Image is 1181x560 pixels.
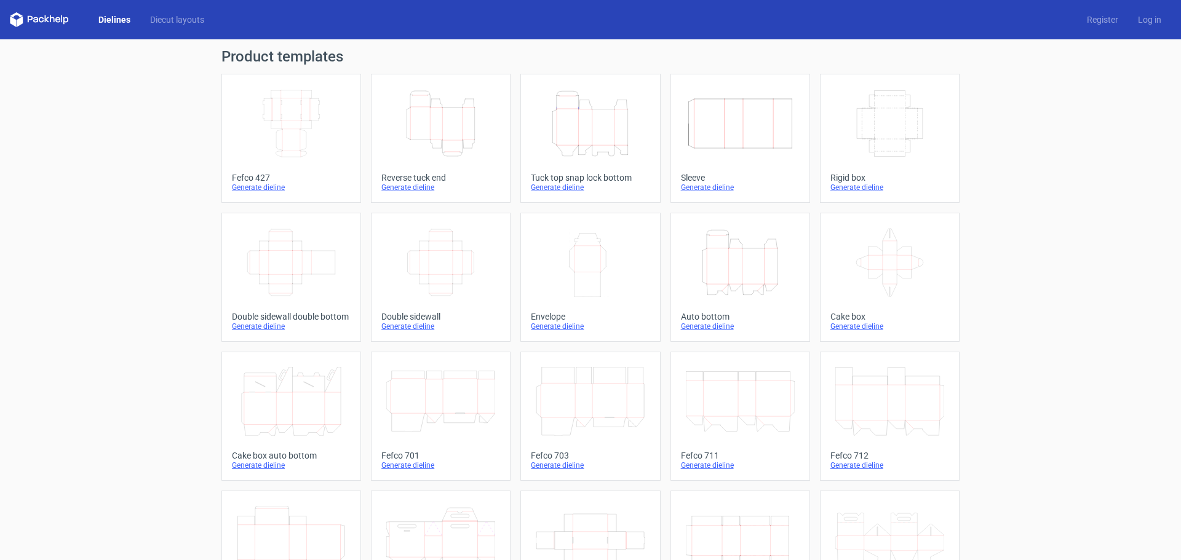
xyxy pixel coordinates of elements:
[520,213,660,342] a: EnvelopeGenerate dieline
[381,321,500,331] div: Generate dieline
[681,183,800,192] div: Generate dieline
[221,213,361,342] a: Double sidewall double bottomGenerate dieline
[221,49,960,64] h1: Product templates
[681,460,800,470] div: Generate dieline
[232,183,351,192] div: Generate dieline
[381,451,500,460] div: Fefco 701
[371,213,511,342] a: Double sidewallGenerate dieline
[381,183,500,192] div: Generate dieline
[830,321,949,331] div: Generate dieline
[520,74,660,203] a: Tuck top snap lock bottomGenerate dieline
[531,451,650,460] div: Fefco 703
[1128,14,1171,26] a: Log in
[371,352,511,481] a: Fefco 701Generate dieline
[830,173,949,183] div: Rigid box
[232,173,351,183] div: Fefco 427
[830,460,949,470] div: Generate dieline
[381,312,500,321] div: Double sidewall
[221,74,361,203] a: Fefco 427Generate dieline
[381,173,500,183] div: Reverse tuck end
[232,312,351,321] div: Double sidewall double bottom
[681,321,800,331] div: Generate dieline
[681,451,800,460] div: Fefco 711
[1077,14,1128,26] a: Register
[89,14,140,26] a: Dielines
[681,312,800,321] div: Auto bottom
[820,352,960,481] a: Fefco 712Generate dieline
[531,183,650,192] div: Generate dieline
[531,460,650,470] div: Generate dieline
[531,321,650,331] div: Generate dieline
[232,451,351,460] div: Cake box auto bottom
[371,74,511,203] a: Reverse tuck endGenerate dieline
[232,460,351,470] div: Generate dieline
[531,312,650,321] div: Envelope
[381,460,500,470] div: Generate dieline
[670,213,810,342] a: Auto bottomGenerate dieline
[531,173,650,183] div: Tuck top snap lock bottom
[670,352,810,481] a: Fefco 711Generate dieline
[221,352,361,481] a: Cake box auto bottomGenerate dieline
[820,213,960,342] a: Cake boxGenerate dieline
[140,14,214,26] a: Diecut layouts
[830,183,949,192] div: Generate dieline
[820,74,960,203] a: Rigid boxGenerate dieline
[520,352,660,481] a: Fefco 703Generate dieline
[830,451,949,460] div: Fefco 712
[830,312,949,321] div: Cake box
[681,173,800,183] div: Sleeve
[232,321,351,331] div: Generate dieline
[670,74,810,203] a: SleeveGenerate dieline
